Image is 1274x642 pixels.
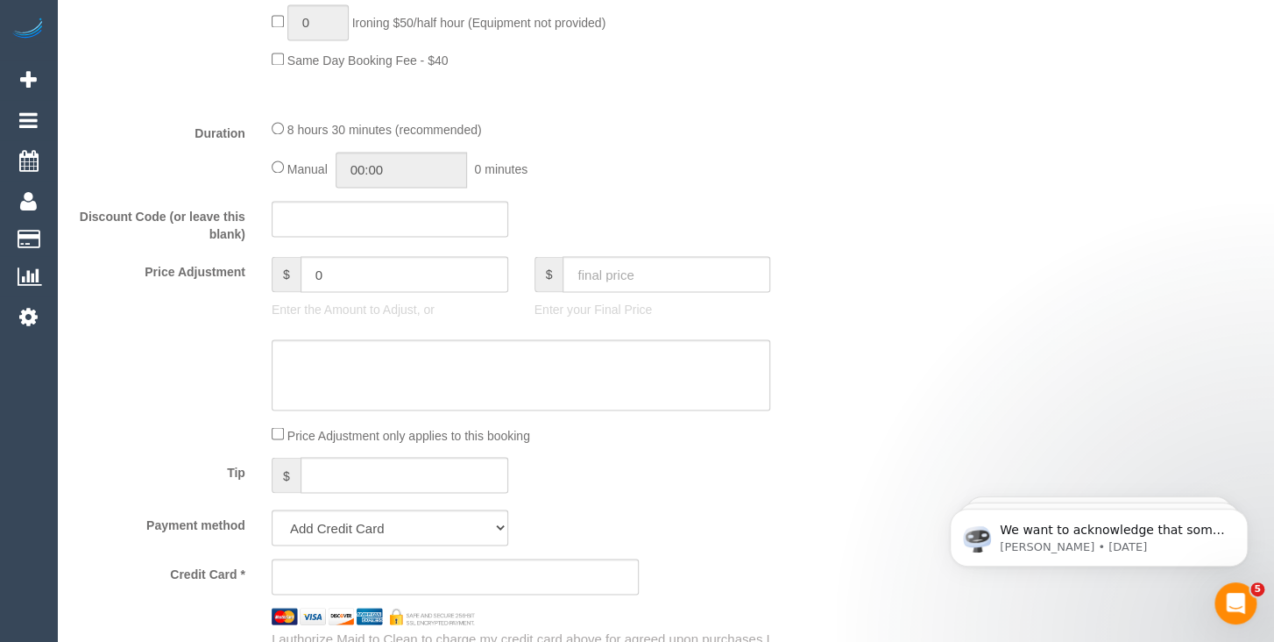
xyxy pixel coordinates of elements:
label: Discount Code (or leave this blank) [61,201,258,242]
span: Manual [287,161,328,175]
span: 8 hours 30 minutes (recommended) [287,123,482,137]
p: Message from Ellie, sent 1w ago [76,68,302,83]
span: $ [272,256,301,292]
span: $ [272,457,301,493]
span: $ [534,256,563,292]
span: Same Day Booking Fee - $40 [287,53,449,68]
span: We want to acknowledge that some users may be experiencing lag or slower performance in our softw... [76,51,301,291]
span: Ironing $50/half hour (Equipment not provided) [352,16,606,30]
label: Price Adjustment [61,256,258,280]
img: Automaid Logo [11,18,46,42]
span: 5 [1250,582,1264,596]
input: final price [563,256,770,292]
label: Credit Card * [61,559,258,582]
p: Enter the Amount to Adjust, or [272,300,508,317]
label: Payment method [61,510,258,533]
iframe: Intercom notifications message [924,472,1274,595]
span: Price Adjustment only applies to this booking [287,428,530,442]
p: Enter your Final Price [534,300,771,317]
img: credit cards [258,608,488,624]
iframe: Secure card payment input frame [287,569,625,585]
iframe: Intercom live chat [1214,582,1256,624]
label: Tip [61,457,258,481]
label: Duration [61,118,258,142]
span: 0 minutes [474,161,527,175]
